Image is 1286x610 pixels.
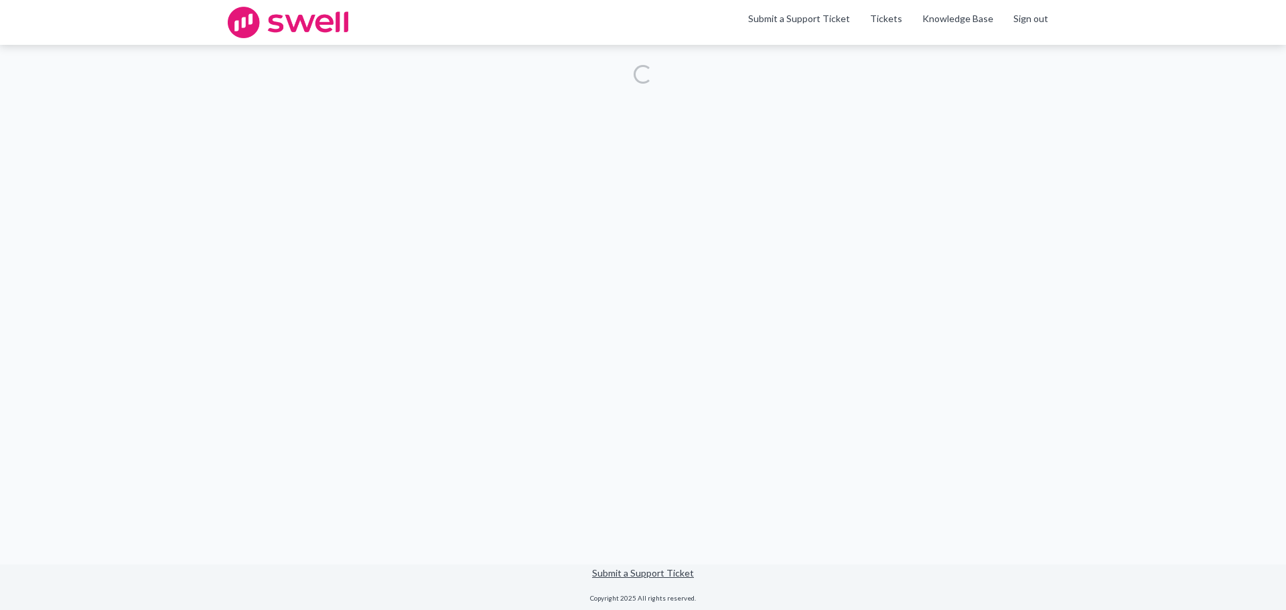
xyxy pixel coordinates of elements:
div: Loading... [634,65,652,84]
nav: Swell CX Support [738,12,1058,33]
a: Knowledge Base [922,12,993,25]
div: Navigation Menu [860,12,1058,33]
a: Tickets [870,12,902,25]
ul: Main menu [738,12,1058,33]
a: Submit a Support Ticket [592,567,694,579]
a: Sign out [1013,12,1048,25]
img: swell [228,7,348,38]
a: Submit a Support Ticket [748,13,850,24]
